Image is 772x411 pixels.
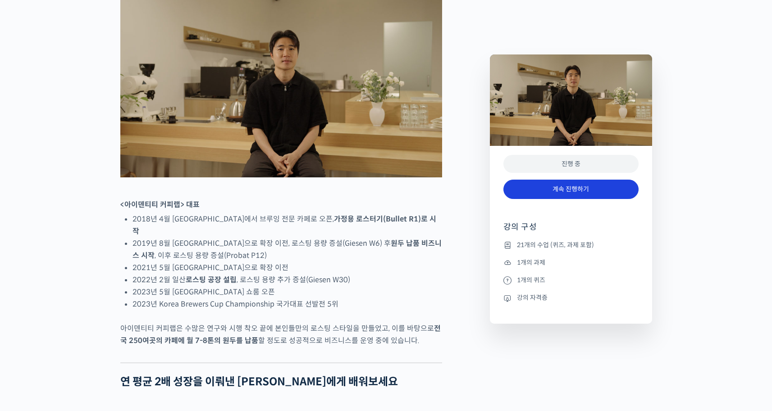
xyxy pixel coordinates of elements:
a: 설정 [116,285,173,308]
span: 설정 [139,299,150,306]
li: 2019년 8월 [GEOGRAPHIC_DATA]으로 확장 이전, 로스팅 용량 증설(Giesen W6) 후 , 이후 로스팅 용량 증설(Probat P12) [132,237,442,262]
span: 대화 [82,299,93,307]
li: 2018년 4월 [GEOGRAPHIC_DATA]에서 브루잉 전문 카페로 오픈, [132,213,442,237]
h4: 강의 구성 [503,221,639,239]
strong: 로스팅 공장 설립 [186,275,237,285]
li: 1개의 과제 [503,257,639,268]
a: 대화 [59,285,116,308]
a: 홈 [3,285,59,308]
li: 21개의 수업 (퀴즈, 과제 포함) [503,239,639,250]
li: 2023년 Korea Brewers Cup Championship 국가대표 선발전 5위 [132,298,442,310]
li: 1개의 퀴즈 [503,275,639,285]
li: 2023년 5월 [GEOGRAPHIC_DATA] 쇼룸 오픈 [132,286,442,298]
li: 2021년 5월 [GEOGRAPHIC_DATA]으로 확장 이전 [132,262,442,274]
li: 강의 자격증 [503,293,639,303]
strong: <아이덴티티 커피랩> 대표 [120,200,200,209]
li: 2022년 2월 일산 , 로스팅 용량 추가 증설(Giesen W30) [132,274,442,286]
div: 진행 중 [503,155,639,173]
a: 계속 진행하기 [503,180,639,199]
span: 홈 [28,299,34,306]
p: 아이덴티티 커피랩은 수많은 연구와 시행 착오 끝에 본인들만의 로스팅 스타일을 만들었고, 이를 바탕으로 할 정도로 성공적으로 비즈니스를 운영 중에 있습니다. [120,322,442,347]
h2: 연 평균 2배 성장을 이뤄낸 [PERSON_NAME]에게 배워보세요 [120,375,442,388]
